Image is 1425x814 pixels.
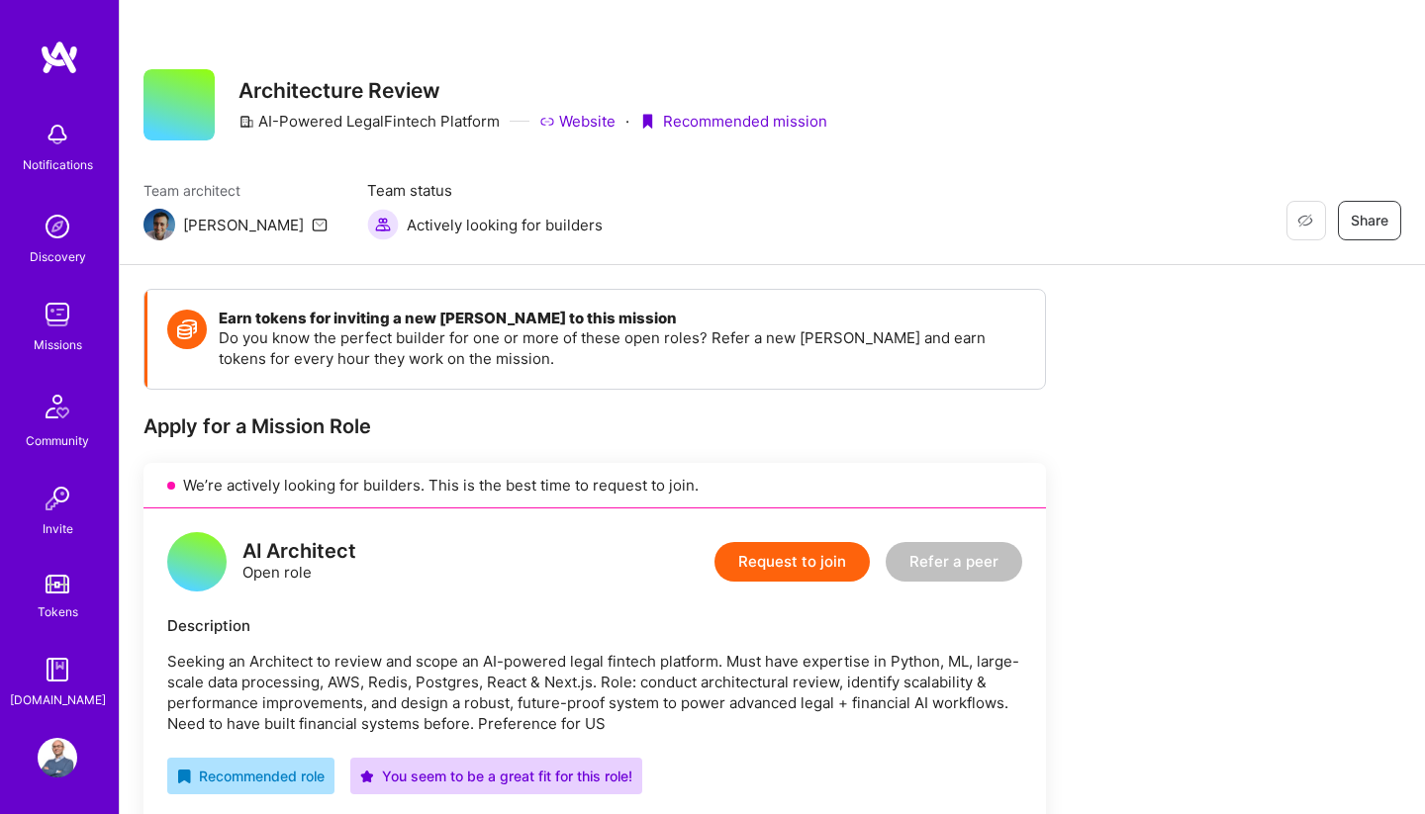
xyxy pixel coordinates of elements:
[625,111,629,132] div: ·
[33,738,82,777] a: User Avatar
[23,154,93,175] div: Notifications
[26,430,89,451] div: Community
[38,295,77,334] img: teamwork
[38,479,77,518] img: Invite
[219,310,1025,327] h4: Earn tokens for inviting a new [PERSON_NAME] to this mission
[43,518,73,539] div: Invite
[167,310,207,349] img: Token icon
[219,327,1025,369] p: Do you know the perfect builder for one or more of these open roles? Refer a new [PERSON_NAME] an...
[639,114,655,130] i: icon PurpleRibbon
[30,246,86,267] div: Discovery
[238,78,827,103] h3: Architecture Review
[143,209,175,240] img: Team Architect
[360,766,632,786] div: You seem to be a great fit for this role!
[714,542,870,582] button: Request to join
[360,769,374,783] i: icon PurpleStar
[238,111,500,132] div: AI-Powered LegalFintech Platform
[34,383,81,430] img: Community
[367,180,603,201] span: Team status
[38,601,78,622] div: Tokens
[46,575,69,593] img: tokens
[183,215,304,235] div: [PERSON_NAME]
[367,209,399,240] img: Actively looking for builders
[312,217,328,232] i: icon Mail
[143,180,328,201] span: Team architect
[167,651,1022,734] p: Seeking an Architect to review and scope an AI-powered legal fintech platform. Must have expertis...
[38,650,77,689] img: guide book
[407,215,603,235] span: Actively looking for builders
[886,542,1022,582] button: Refer a peer
[38,207,77,246] img: discovery
[242,541,356,562] div: AI Architect
[10,689,106,710] div: [DOMAIN_NAME]
[1297,213,1313,228] i: icon EyeClosed
[143,463,1046,508] div: We’re actively looking for builders. This is the best time to request to join.
[238,114,254,130] i: icon CompanyGray
[143,413,1046,439] div: Apply for a Mission Role
[177,769,191,783] i: icon RecommendedBadge
[34,334,82,355] div: Missions
[539,111,616,132] a: Website
[177,766,325,786] div: Recommended role
[1338,201,1401,240] button: Share
[242,541,356,583] div: Open role
[38,115,77,154] img: bell
[167,615,1022,636] div: Description
[38,738,77,777] img: User Avatar
[1351,211,1388,230] span: Share
[639,111,827,132] div: Recommended mission
[40,40,79,75] img: logo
